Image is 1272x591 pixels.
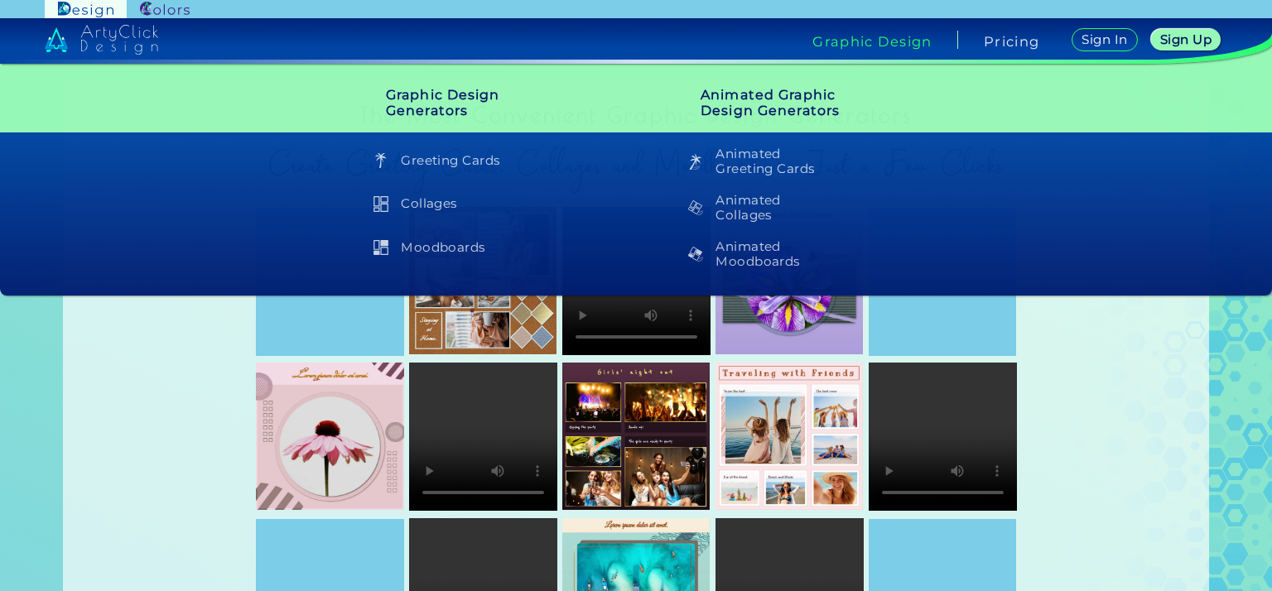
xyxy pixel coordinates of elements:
h5: Animated Moodboards [680,238,907,271]
img: artyclick_design_logo_white_combined_path.svg [45,25,159,55]
h4: Graphic Design [812,35,932,48]
h5: Animated Greeting Cards [680,145,907,178]
h5: Animated Collages [680,191,907,224]
a: Greeting Cards [359,145,598,175]
a: Collages [359,189,598,219]
img: ArtyClick Colors logo [140,2,190,17]
h5: Moodboards [365,232,592,262]
h4: Graphic Design Generators [359,73,598,132]
a: Sign Up [1154,30,1217,50]
a: Pricing [984,35,1039,48]
h4: Animated Graphic Design Generators [674,73,913,132]
h5: Collages [365,189,592,219]
a: AnimatedMoodboards [674,238,913,271]
a: AnimatedCollages [674,191,913,224]
a: Sign In [1075,29,1135,50]
h5: Greeting Cards [365,145,592,175]
h5: Sign Up [1163,34,1209,46]
a: AnimatedGreeting Cards [674,145,913,178]
h5: Sign In [1084,34,1125,46]
a: Moodboards [359,232,598,262]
